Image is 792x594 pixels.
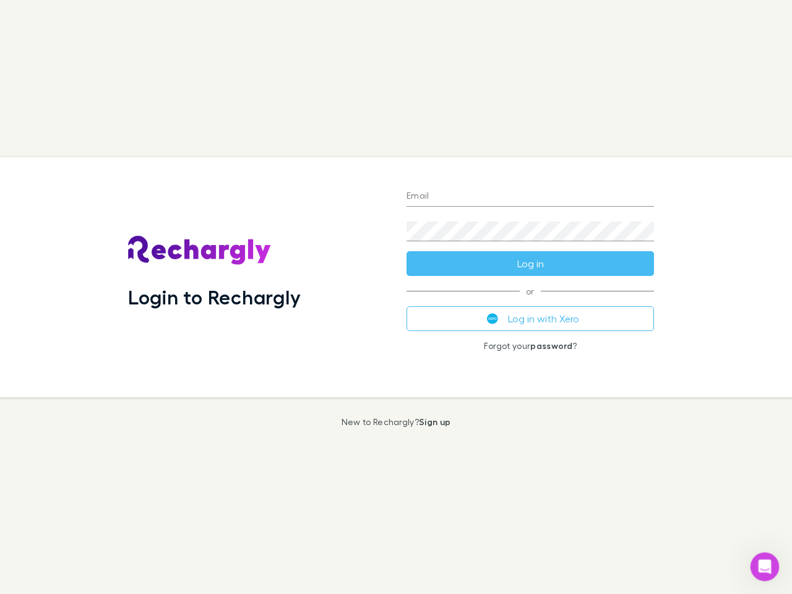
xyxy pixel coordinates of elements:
iframe: Intercom live chat [750,552,780,582]
p: New to Rechargly? [342,417,451,427]
img: Rechargly's Logo [128,236,272,265]
button: Log in [407,251,654,276]
a: Sign up [419,416,450,427]
h1: Login to Rechargly [128,285,301,309]
img: Xero's logo [487,313,498,324]
span: or [407,291,654,291]
button: Log in with Xero [407,306,654,331]
a: password [530,340,572,351]
p: Forgot your ? [407,341,654,351]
